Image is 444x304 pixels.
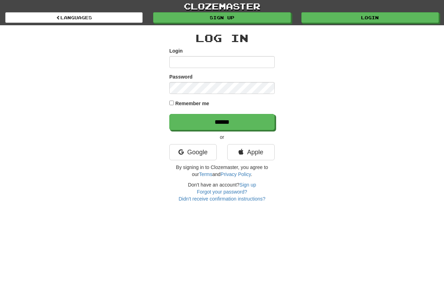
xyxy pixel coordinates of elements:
[169,32,275,44] h2: Log In
[153,12,290,23] a: Sign up
[197,189,247,195] a: Forgot your password?
[169,181,275,202] div: Don't have an account?
[169,47,183,54] label: Login
[169,164,275,178] p: By signing in to Clozemaster, you agree to our and .
[227,144,275,160] a: Apple
[240,182,256,188] a: Sign up
[301,12,439,23] a: Login
[199,171,212,177] a: Terms
[169,73,192,80] label: Password
[169,134,275,141] p: or
[5,12,143,23] a: Languages
[175,100,209,107] label: Remember me
[221,171,251,177] a: Privacy Policy
[178,196,265,202] a: Didn't receive confirmation instructions?
[169,144,217,160] a: Google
